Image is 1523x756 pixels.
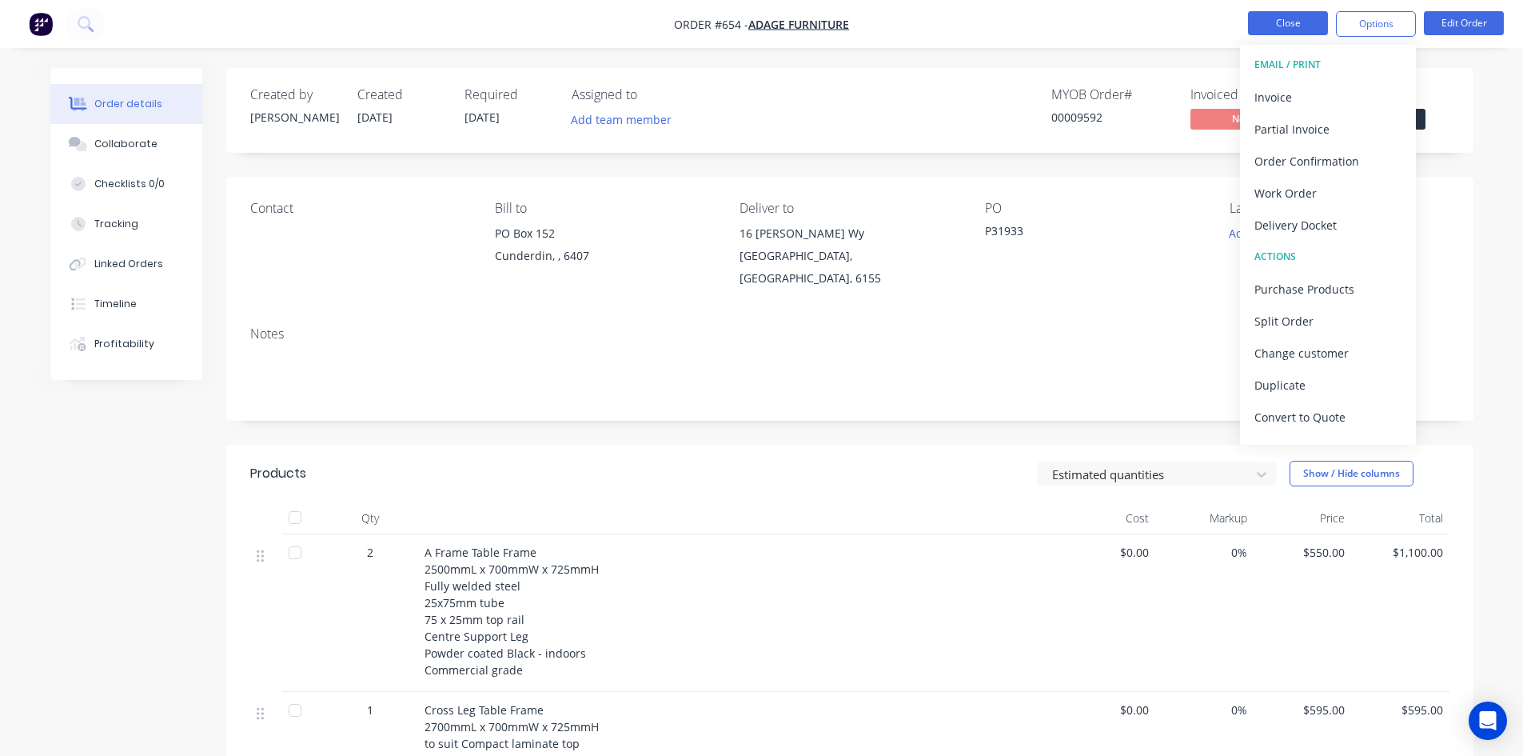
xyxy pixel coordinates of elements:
[1254,118,1401,141] div: Partial Invoice
[1064,702,1150,718] span: $0.00
[1221,222,1294,244] button: Add labels
[495,222,714,274] div: PO Box 152Cunderdin, , 6407
[985,201,1204,216] div: PO
[94,177,165,191] div: Checklists 0/0
[1424,11,1504,35] button: Edit Order
[50,84,202,124] button: Order details
[50,324,202,364] button: Profitability
[1469,702,1507,740] div: Open Intercom Messenger
[50,204,202,244] button: Tracking
[50,284,202,324] button: Timeline
[94,337,154,351] div: Profitability
[1230,201,1449,216] div: Labels
[674,17,748,32] span: Order #654 -
[250,201,469,216] div: Contact
[94,257,163,271] div: Linked Orders
[562,109,680,130] button: Add team member
[1190,109,1286,129] span: No
[495,222,714,245] div: PO Box 152
[740,222,959,245] div: 16 [PERSON_NAME] Wy
[1254,406,1401,429] div: Convert to Quote
[94,137,157,151] div: Collaborate
[250,464,306,483] div: Products
[1190,87,1310,102] div: Invoiced
[1254,182,1401,205] div: Work Order
[1162,544,1247,561] span: 0%
[425,545,599,678] span: A Frame Table Frame 2500mmL x 700mmW x 725mmH Fully welded steel 25x75mm tube 75 x 25mm top rail ...
[1254,278,1401,301] div: Purchase Products
[29,12,53,36] img: Factory
[50,164,202,204] button: Checklists 0/0
[1254,246,1401,267] div: ACTIONS
[464,110,500,125] span: [DATE]
[1162,702,1247,718] span: 0%
[1254,502,1352,534] div: Price
[1351,502,1449,534] div: Total
[94,217,138,231] div: Tracking
[250,87,338,102] div: Created by
[1254,54,1401,75] div: EMAIL / PRINT
[1358,544,1443,561] span: $1,100.00
[50,124,202,164] button: Collaborate
[1051,87,1171,102] div: MYOB Order #
[495,245,714,267] div: Cunderdin, , 6407
[1248,11,1328,35] button: Close
[740,201,959,216] div: Deliver to
[464,87,552,102] div: Required
[1254,214,1401,237] div: Delivery Docket
[1155,502,1254,534] div: Markup
[740,245,959,290] div: [GEOGRAPHIC_DATA], [GEOGRAPHIC_DATA], 6155
[94,297,137,311] div: Timeline
[357,87,445,102] div: Created
[357,110,393,125] span: [DATE]
[1051,109,1171,126] div: 00009592
[322,502,418,534] div: Qty
[94,97,162,111] div: Order details
[1064,544,1150,561] span: $0.00
[985,222,1185,245] div: P31933
[1336,11,1416,37] button: Options
[1260,544,1346,561] span: $550.00
[572,109,680,130] button: Add team member
[250,326,1449,342] div: Notes
[1254,86,1401,109] div: Invoice
[1254,150,1401,173] div: Order Confirmation
[740,222,959,290] div: 16 [PERSON_NAME] Wy[GEOGRAPHIC_DATA], [GEOGRAPHIC_DATA], 6155
[495,201,714,216] div: Bill to
[367,702,373,718] span: 1
[1254,342,1401,365] div: Change customer
[1254,374,1401,397] div: Duplicate
[367,544,373,561] span: 2
[1260,702,1346,718] span: $595.00
[1254,310,1401,333] div: Split Order
[1254,438,1401,461] div: Archive
[748,17,849,32] a: Adage Furniture
[50,244,202,284] button: Linked Orders
[1058,502,1156,534] div: Cost
[250,109,338,126] div: [PERSON_NAME]
[1358,702,1443,718] span: $595.00
[572,87,732,102] div: Assigned to
[1290,461,1413,486] button: Show / Hide columns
